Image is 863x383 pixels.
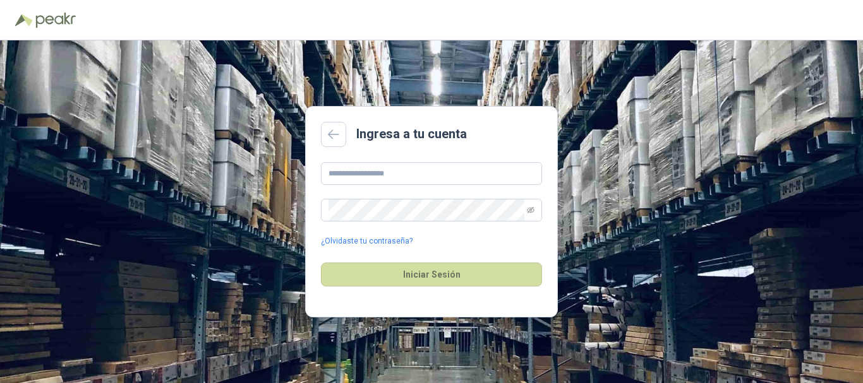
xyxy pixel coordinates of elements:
span: eye-invisible [527,206,534,214]
img: Peakr [35,13,76,28]
button: Iniciar Sesión [321,262,542,286]
img: Logo [15,14,33,27]
h2: Ingresa a tu cuenta [356,124,467,144]
a: ¿Olvidaste tu contraseña? [321,235,413,247]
